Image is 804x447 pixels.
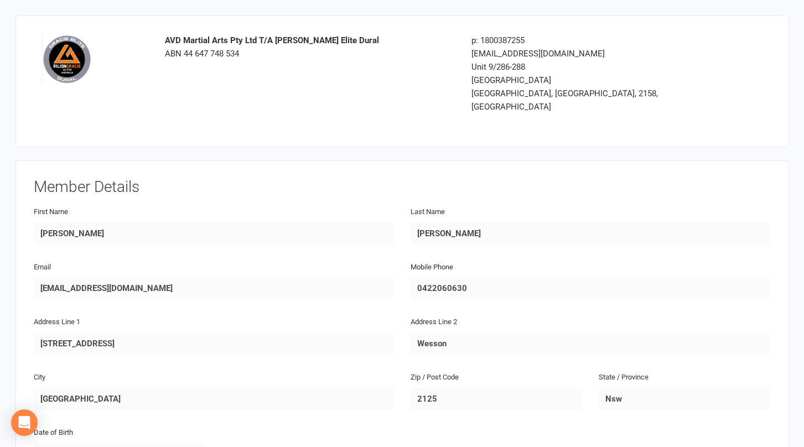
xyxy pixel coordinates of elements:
div: Open Intercom Messenger [11,409,38,436]
div: [EMAIL_ADDRESS][DOMAIN_NAME] [471,47,701,60]
label: State / Province [599,372,649,383]
div: Unit 9/286-288 [471,60,701,74]
strong: AVD Martial Arts Pty Ltd T/A [PERSON_NAME] Elite Dural [165,35,379,45]
div: p: 1800387255 [471,34,701,47]
div: [GEOGRAPHIC_DATA] [471,74,701,87]
label: First Name [34,206,68,218]
label: Address Line 2 [411,316,457,328]
label: Mobile Phone [411,262,453,273]
img: 4ac8c5f5-42a9-4c23-917a-e6e20e2754b2.png [42,34,92,84]
div: [GEOGRAPHIC_DATA], [GEOGRAPHIC_DATA], 2158, [GEOGRAPHIC_DATA] [471,87,701,113]
label: Zip / Post Code [411,372,459,383]
label: Address Line 1 [34,316,80,328]
label: Email [34,262,51,273]
label: Last Name [411,206,445,218]
h3: Member Details [34,179,770,196]
label: City [34,372,45,383]
label: Date of Birth [34,427,73,439]
div: ABN 44 647 748 534 [165,34,455,60]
